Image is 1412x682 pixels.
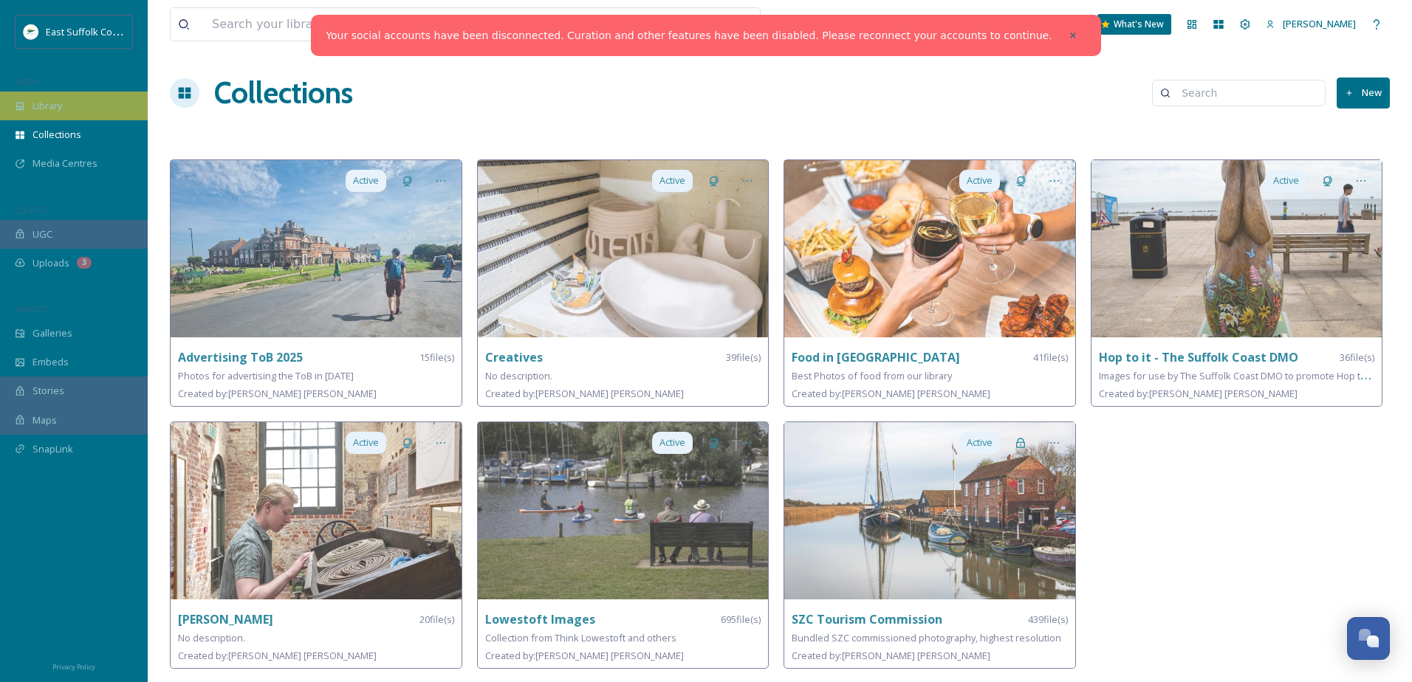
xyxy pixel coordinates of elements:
span: No description. [178,631,245,644]
span: WIDGETS [15,303,49,314]
span: Active [1273,173,1299,187]
span: 439 file(s) [1028,613,1068,627]
a: View all files [666,10,753,38]
img: c6c6ccd5-b583-4bcd-81f6-75bc304394f3.jpg [171,422,462,599]
span: Active [353,435,379,449]
span: Active [353,173,379,187]
img: a786099f-452b-45f1-b9c6-e4542a03cb61.jpg [478,160,769,337]
img: b09fa9e8-3e9d-49a3-9c9f-f3fdc91d5988.jpg [784,422,1075,599]
div: 3 [77,257,92,269]
span: East Suffolk Council [46,24,133,38]
span: 41 file(s) [1033,351,1068,365]
span: 15 file(s) [419,351,454,365]
span: Privacy Policy [52,662,95,672]
span: Stories [32,384,64,398]
span: 36 file(s) [1340,351,1374,365]
strong: Food in [GEOGRAPHIC_DATA] [792,349,960,365]
strong: Creatives [485,349,543,365]
input: Search your library [205,8,640,41]
a: [PERSON_NAME] [1258,10,1363,38]
span: COLLECT [15,204,47,216]
span: Maps [32,413,57,427]
button: Open Chat [1347,617,1390,660]
span: Active [659,435,685,449]
span: SnapLink [32,442,73,456]
span: 20 file(s) [419,613,454,627]
span: Embeds [32,355,69,369]
input: Search [1174,78,1317,108]
span: No description. [485,369,552,382]
a: Your social accounts have been disconnected. Curation and other features have been disabled. Plea... [326,28,1052,44]
span: Galleries [32,326,72,340]
a: Collections [214,71,353,115]
span: Created by: [PERSON_NAME] [PERSON_NAME] [792,649,990,662]
span: UGC [32,227,52,241]
strong: SZC Tourism Commission [792,611,942,627]
img: fe31fdca-83ba-47e8-9fc4-addc3d4a5b6a.jpg [478,422,769,599]
button: New [1337,77,1390,108]
span: MEDIA [15,76,41,87]
strong: Lowestoft Images [485,611,595,627]
span: Created by: [PERSON_NAME] [PERSON_NAME] [485,387,684,400]
span: Photos for advertising the ToB in [DATE] [178,369,354,382]
strong: [PERSON_NAME] [178,611,273,627]
span: Active [967,435,993,449]
img: ESC%20Logo.png [24,24,38,39]
span: Created by: [PERSON_NAME] [PERSON_NAME] [178,387,377,400]
img: 066273ef-6ab1-4fae-bd80-ce95428697b1.jpg [171,160,462,337]
span: Library [32,99,62,113]
a: Privacy Policy [52,657,95,675]
span: Created by: [PERSON_NAME] [PERSON_NAME] [792,387,990,400]
span: Created by: [PERSON_NAME] [PERSON_NAME] [485,649,684,662]
span: Uploads [32,256,69,270]
span: Created by: [PERSON_NAME] [PERSON_NAME] [178,649,377,662]
span: Collection from Think Lowestoft and others [485,631,676,644]
strong: Advertising ToB 2025 [178,349,303,365]
a: What's New [1097,14,1171,35]
span: Collections [32,128,81,142]
img: 575572a0-ce7d-480e-aed7-3aa46c6a677e.jpg [784,160,1075,337]
span: 695 file(s) [721,613,761,627]
strong: Hop to it - The Suffolk Coast DMO [1099,349,1298,365]
span: 39 file(s) [726,351,761,365]
span: Active [967,173,993,187]
span: Media Centres [32,156,97,170]
span: Best Photos of food from our library [792,369,952,382]
span: Active [659,173,685,187]
span: [PERSON_NAME] [1283,17,1356,30]
span: Bundled SZC commissioned photography, highest resolution [792,631,1061,644]
span: Created by: [PERSON_NAME] [PERSON_NAME] [1099,387,1298,400]
img: d45f6c02-c1f2-44eb-8a40-818f62e47710.jpg [1091,160,1382,337]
